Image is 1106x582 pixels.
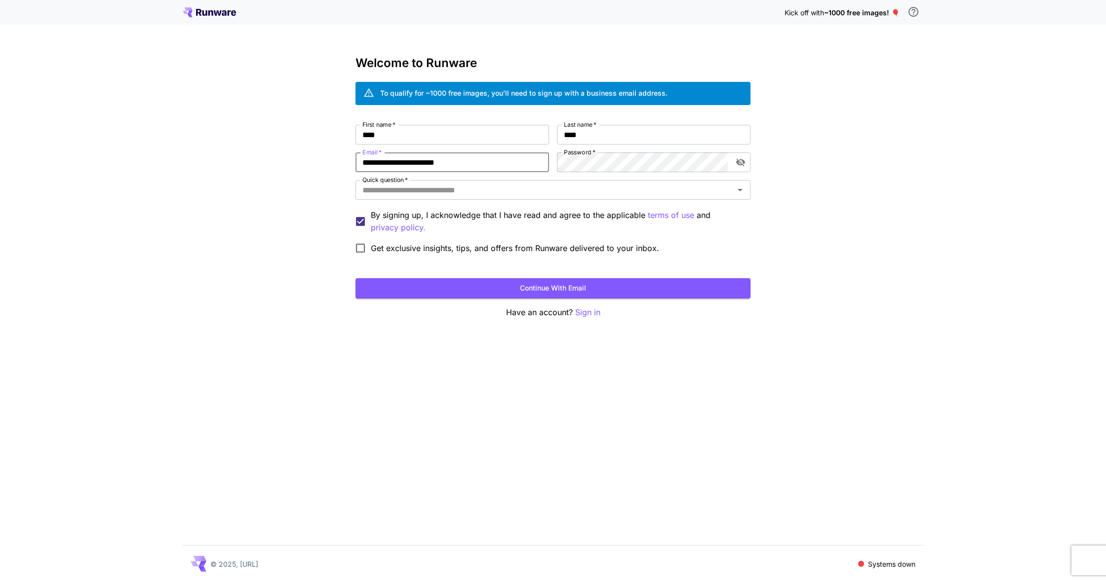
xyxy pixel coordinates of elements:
[355,56,750,70] h3: Welcome to Runware
[362,148,382,156] label: Email
[371,221,426,234] p: privacy policy.
[733,183,747,197] button: Open
[371,242,659,254] span: Get exclusive insights, tips, and offers from Runware delivered to your inbox.
[371,209,743,234] p: By signing up, I acknowledge that I have read and agree to the applicable and
[564,120,596,129] label: Last name
[380,88,668,98] div: To qualify for ~1000 free images, you’ll need to sign up with a business email address.
[575,306,600,319] button: Sign in
[732,153,750,171] button: toggle password visibility
[904,2,923,22] button: In order to qualify for free credit, you need to sign up with a business email address and click ...
[362,120,395,129] label: First name
[824,8,900,17] span: ~1000 free images! 🎈
[210,559,258,569] p: © 2025, [URL]
[362,176,408,184] label: Quick question
[564,148,595,156] label: Password
[371,221,426,234] button: By signing up, I acknowledge that I have read and agree to the applicable terms of use and
[648,209,694,221] button: By signing up, I acknowledge that I have read and agree to the applicable and privacy policy.
[868,559,915,569] p: Systems down
[355,278,750,298] button: Continue with email
[355,306,750,319] p: Have an account?
[785,8,824,17] span: Kick off with
[648,209,694,221] p: terms of use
